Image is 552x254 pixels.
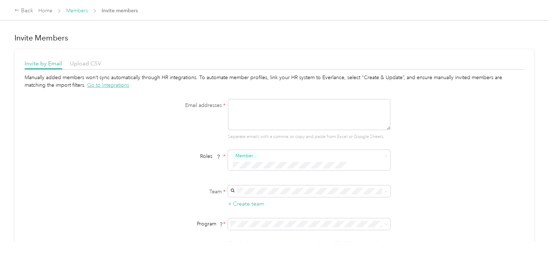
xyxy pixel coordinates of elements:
span: Go to Integrations [87,82,129,88]
span: Roles [198,151,223,162]
iframe: Everlance-gr Chat Button Frame [511,214,552,254]
span: Member [235,152,253,159]
span: Invite by Email [25,60,62,67]
span: Upload CSV [70,60,101,67]
button: Member [230,151,258,160]
button: + Create team [228,199,264,208]
a: Members [66,8,88,14]
label: Team [135,188,225,195]
span: Invite members [102,7,138,14]
p: Separate emails with a comma, or copy and paste from Excel or Google Sheets. [228,134,390,140]
div: Program [135,220,225,228]
h1: Invite Members [14,33,534,43]
div: Manually added members won’t sync automatically through HR integrations. To automate member profi... [25,74,524,89]
div: Back [14,7,33,15]
label: Email addresses [135,102,225,109]
a: Home [38,8,52,14]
